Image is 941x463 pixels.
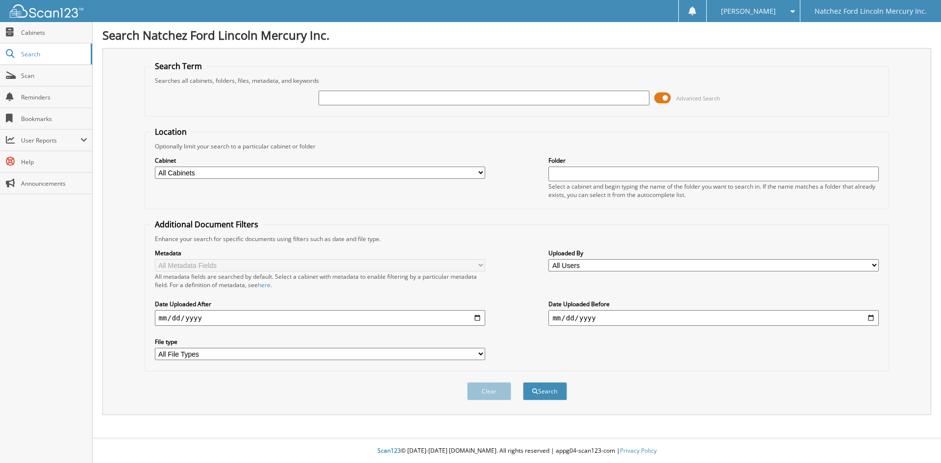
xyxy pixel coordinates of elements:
[548,182,879,199] div: Select a cabinet and begin typing the name of the folder you want to search in. If the name match...
[523,382,567,400] button: Search
[21,72,87,80] span: Scan
[150,76,884,85] div: Searches all cabinets, folders, files, metadata, and keywords
[155,272,485,289] div: All metadata fields are searched by default. Select a cabinet with metadata to enable filtering b...
[155,310,485,326] input: start
[892,416,941,463] iframe: Chat Widget
[150,142,884,150] div: Optionally limit your search to a particular cabinet or folder
[548,310,879,326] input: end
[21,115,87,123] span: Bookmarks
[21,50,86,58] span: Search
[155,338,485,346] label: File type
[150,126,192,137] legend: Location
[21,93,87,101] span: Reminders
[21,28,87,37] span: Cabinets
[676,95,720,102] span: Advanced Search
[150,219,263,230] legend: Additional Document Filters
[155,300,485,308] label: Date Uploaded After
[102,27,931,43] h1: Search Natchez Ford Lincoln Mercury Inc.
[721,8,776,14] span: [PERSON_NAME]
[377,446,401,455] span: Scan123
[21,179,87,188] span: Announcements
[150,61,207,72] legend: Search Term
[21,158,87,166] span: Help
[93,439,941,463] div: © [DATE]-[DATE] [DOMAIN_NAME]. All rights reserved | appg04-scan123-com |
[21,136,80,145] span: User Reports
[155,156,485,165] label: Cabinet
[620,446,657,455] a: Privacy Policy
[548,300,879,308] label: Date Uploaded Before
[548,156,879,165] label: Folder
[815,8,927,14] span: Natchez Ford Lincoln Mercury Inc.
[155,249,485,257] label: Metadata
[258,281,271,289] a: here
[548,249,879,257] label: Uploaded By
[10,4,83,18] img: scan123-logo-white.svg
[467,382,511,400] button: Clear
[150,235,884,243] div: Enhance your search for specific documents using filters such as date and file type.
